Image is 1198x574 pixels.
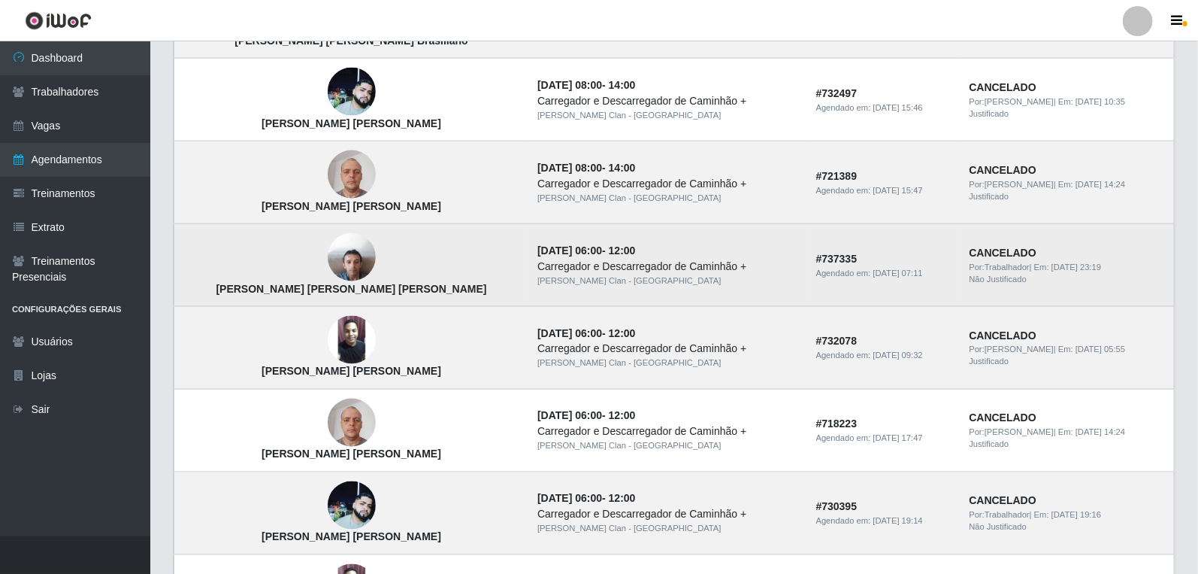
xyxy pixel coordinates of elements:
[970,412,1036,424] strong: CANCELADO
[970,427,1165,439] div: | Em:
[970,521,1165,534] div: Não Justificado
[970,97,1054,106] span: Por: [PERSON_NAME]
[1075,345,1125,354] time: [DATE] 05:55
[537,493,635,505] strong: -
[970,439,1165,451] div: Justificado
[537,244,602,257] time: [DATE] 06:00
[537,410,635,422] strong: -
[873,269,923,278] time: [DATE] 07:11
[537,327,602,339] time: [DATE] 06:00
[816,267,951,280] div: Agendado em:
[537,244,635,257] strong: -
[609,162,636,174] time: 14:00
[970,247,1036,259] strong: CANCELADO
[537,327,635,339] strong: -
[970,263,1030,272] span: Por: Trabalhador
[609,493,636,505] time: 12:00
[970,180,1054,189] span: Por: [PERSON_NAME]
[328,68,376,116] img: Severino Tavares ferreira junior
[537,357,798,370] div: [PERSON_NAME] Clan - [GEOGRAPHIC_DATA]
[970,190,1165,203] div: Justificado
[873,434,923,443] time: [DATE] 17:47
[262,531,441,543] strong: [PERSON_NAME] [PERSON_NAME]
[970,356,1165,369] div: Justificado
[873,351,923,360] time: [DATE] 09:32
[816,336,858,348] strong: # 732078
[1075,428,1125,437] time: [DATE] 14:24
[816,102,951,114] div: Agendado em:
[970,345,1054,354] span: Por: [PERSON_NAME]
[816,87,858,99] strong: # 732497
[1075,180,1125,189] time: [DATE] 14:24
[328,481,376,530] img: Severino Tavares ferreira junior
[873,186,923,195] time: [DATE] 15:47
[537,176,798,192] div: Carregador e Descarregador de Caminhão +
[970,96,1165,108] div: | Em:
[537,79,602,91] time: [DATE] 08:00
[262,448,441,460] strong: [PERSON_NAME] [PERSON_NAME]
[537,259,798,275] div: Carregador e Descarregador de Caminhão +
[537,192,798,205] div: [PERSON_NAME] Clan - [GEOGRAPHIC_DATA]
[970,495,1036,507] strong: CANCELADO
[537,162,635,174] strong: -
[537,93,798,109] div: Carregador e Descarregador de Caminhão +
[609,244,636,257] time: 12:00
[537,424,798,440] div: Carregador e Descarregador de Caminhão +
[537,342,798,357] div: Carregador e Descarregador de Caminhão +
[537,440,798,453] div: [PERSON_NAME] Clan - [GEOGRAPHIC_DATA]
[609,410,636,422] time: 12:00
[537,507,798,523] div: Carregador e Descarregador de Caminhão +
[328,316,376,364] img: Gabriel Vinicius Carneiro Figueiredo
[262,366,441,378] strong: [PERSON_NAME] [PERSON_NAME]
[609,327,636,339] time: 12:00
[970,261,1165,274] div: | Em:
[816,184,951,197] div: Agendado em:
[537,275,798,287] div: [PERSON_NAME] Clan - [GEOGRAPHIC_DATA]
[537,79,635,91] strong: -
[970,108,1165,120] div: Justificado
[537,162,602,174] time: [DATE] 08:00
[816,350,951,363] div: Agendado em:
[970,330,1036,342] strong: CANCELADO
[873,517,923,526] time: [DATE] 19:14
[970,509,1165,522] div: | Em:
[609,79,636,91] time: 14:00
[970,164,1036,176] strong: CANCELADO
[328,143,376,207] img: Pedro Flávio Elias Leite
[873,103,923,112] time: [DATE] 15:46
[970,178,1165,191] div: | Em:
[328,226,376,290] img: Jose Francisco de Souza Neto
[816,433,951,445] div: Agendado em:
[1051,263,1101,272] time: [DATE] 23:19
[970,511,1030,520] span: Por: Trabalhador
[25,11,92,30] img: CoreUI Logo
[216,283,487,295] strong: [PERSON_NAME] [PERSON_NAME] [PERSON_NAME]
[262,117,441,129] strong: [PERSON_NAME] [PERSON_NAME]
[1075,97,1125,106] time: [DATE] 10:35
[328,391,376,455] img: Pedro Flávio Elias Leite
[816,418,858,430] strong: # 718223
[970,273,1165,286] div: Não Justificado
[816,253,858,265] strong: # 737335
[262,200,441,212] strong: [PERSON_NAME] [PERSON_NAME]
[537,410,602,422] time: [DATE] 06:00
[537,109,798,122] div: [PERSON_NAME] Clan - [GEOGRAPHIC_DATA]
[970,344,1165,357] div: | Em:
[537,523,798,536] div: [PERSON_NAME] Clan - [GEOGRAPHIC_DATA]
[970,428,1054,437] span: Por: [PERSON_NAME]
[970,81,1036,93] strong: CANCELADO
[816,170,858,182] strong: # 721389
[816,501,858,513] strong: # 730395
[537,493,602,505] time: [DATE] 06:00
[816,515,951,528] div: Agendado em:
[1051,511,1101,520] time: [DATE] 19:16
